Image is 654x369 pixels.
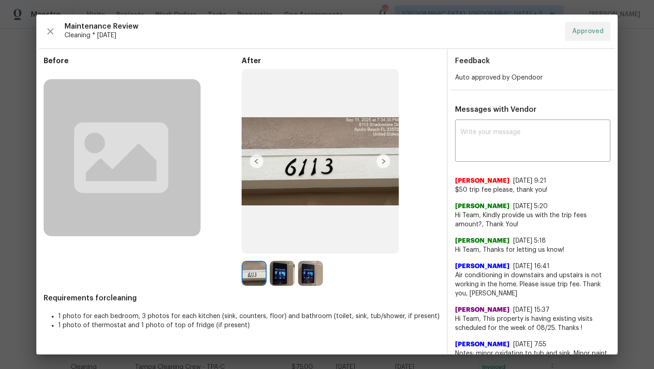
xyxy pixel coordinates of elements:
[455,245,610,254] span: Hi Team, Thanks for letting us know!
[44,56,242,65] span: Before
[455,262,510,271] span: [PERSON_NAME]
[44,294,440,303] span: Requirements for cleaning
[455,176,510,185] span: [PERSON_NAME]
[242,56,440,65] span: After
[513,307,550,313] span: [DATE] 15:37
[249,154,264,169] img: left-chevron-button-url
[64,31,558,40] span: Cleaning * [DATE]
[376,154,391,169] img: right-chevron-button-url
[64,22,558,31] span: Maintenance Review
[455,305,510,314] span: [PERSON_NAME]
[513,238,546,244] span: [DATE] 5:18
[455,185,610,194] span: $50 trip fee please, thank you!
[513,203,548,209] span: [DATE] 5:20
[513,178,546,184] span: [DATE] 9:21
[513,263,550,269] span: [DATE] 16:41
[455,57,490,65] span: Feedback
[455,314,610,333] span: Hi Team, This property is having existing visits scheduled for the week of 08/25. Thanks !
[58,321,440,330] li: 1 photo of thermostat and 1 photo of top of fridge (if present)
[455,211,610,229] span: Hi Team, Kindly provide us with the trip fees amount?, Thank You!
[455,236,510,245] span: [PERSON_NAME]
[455,106,536,113] span: Messages with Vendor
[58,312,440,321] li: 1 photo for each bedroom, 3 photos for each kitchen (sink, counters, floor) and bathroom (toilet,...
[455,75,543,81] span: Auto approved by Opendoor
[513,341,546,348] span: [DATE] 7:55
[455,271,610,298] span: Air conditioning in downstairs and upstairs is not working in the home. Please issue trip fee. Th...
[455,340,510,349] span: [PERSON_NAME]
[455,202,510,211] span: [PERSON_NAME]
